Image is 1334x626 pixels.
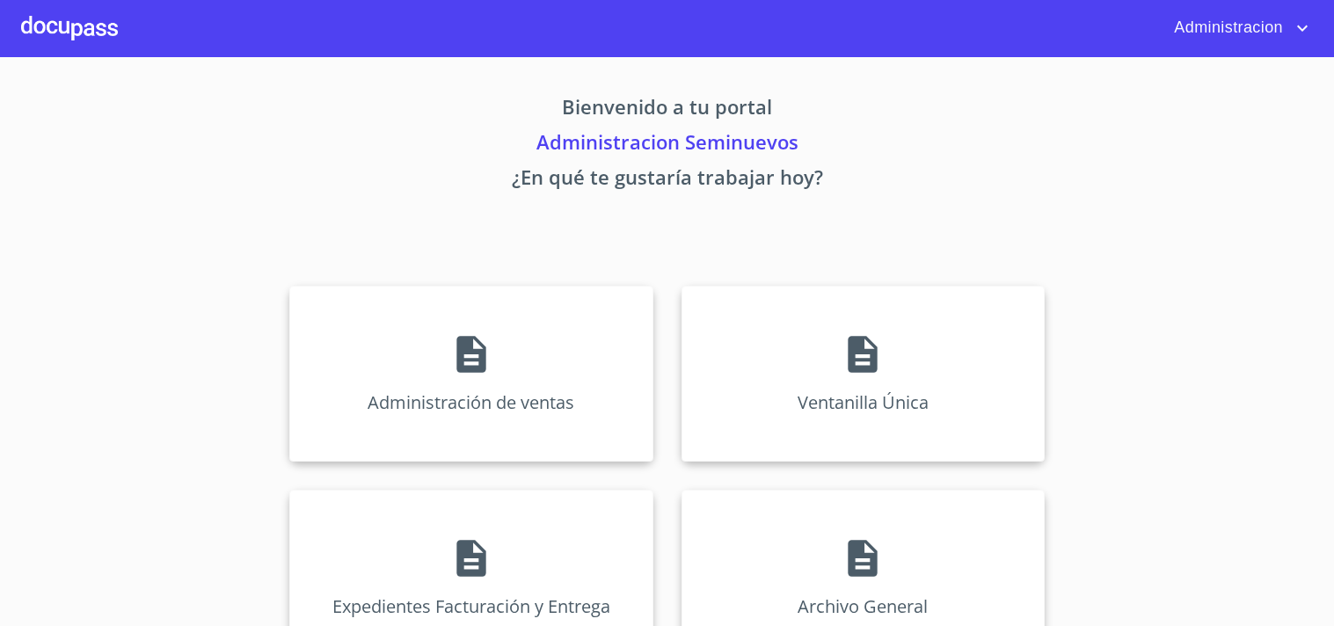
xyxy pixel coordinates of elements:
p: Bienvenido a tu portal [126,92,1209,127]
p: ¿En qué te gustaría trabajar hoy? [126,163,1209,198]
p: Administracion Seminuevos [126,127,1209,163]
p: Expedientes Facturación y Entrega [332,594,610,618]
p: Archivo General [798,594,928,618]
span: Administracion [1161,14,1292,42]
p: Ventanilla Única [798,390,929,414]
p: Administración de ventas [368,390,574,414]
button: account of current user [1161,14,1313,42]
